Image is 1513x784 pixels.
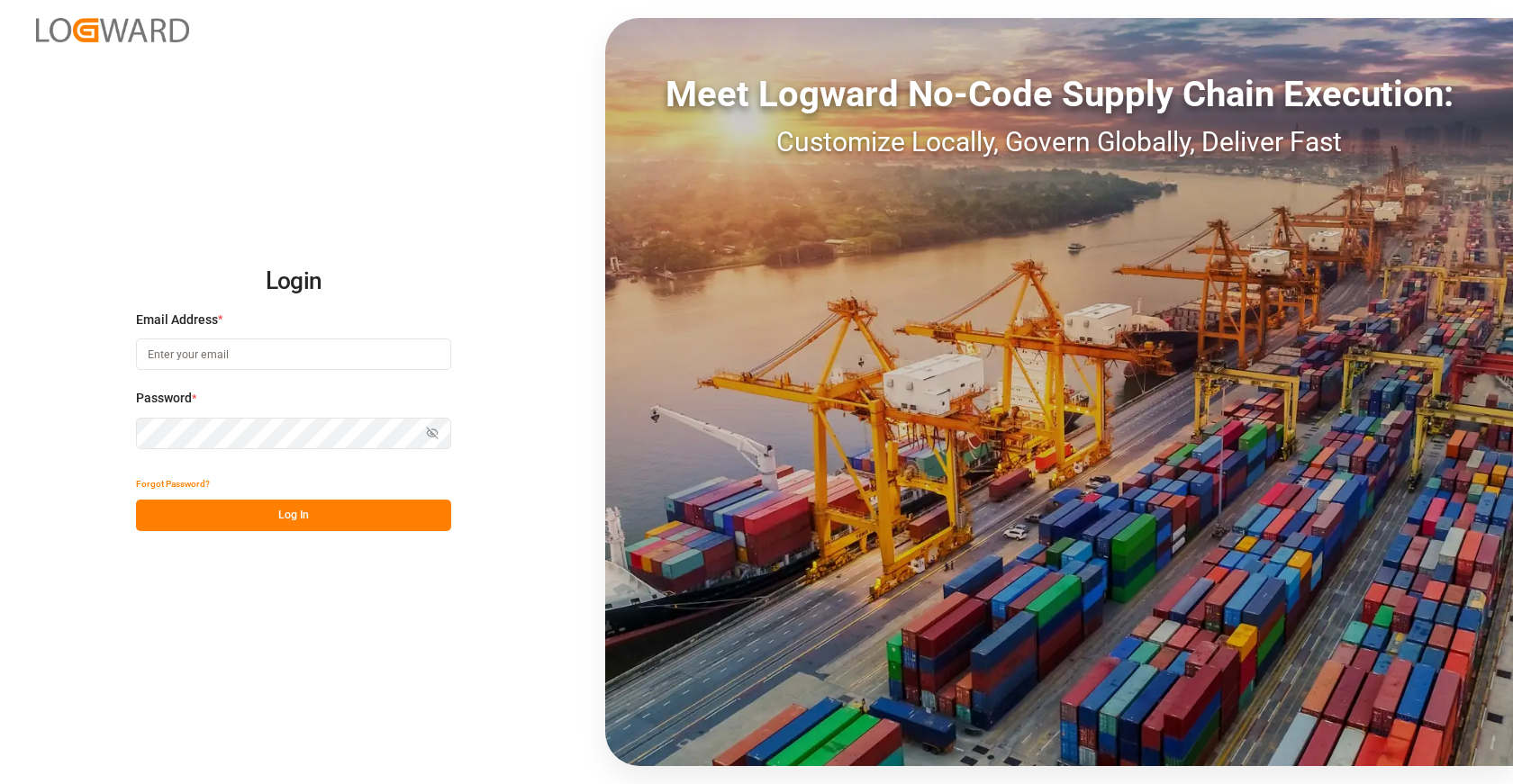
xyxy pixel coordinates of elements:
div: Meet Logward No-Code Supply Chain Execution: [605,68,1513,122]
span: Password [136,389,192,408]
h2: Login [136,253,451,311]
button: Log In [136,500,451,531]
input: Enter your email [136,338,451,370]
img: Logward_new_orange.png [36,18,189,42]
button: Forgot Password? [136,468,210,500]
span: Email Address [136,311,218,329]
div: Customize Locally, Govern Globally, Deliver Fast [605,122,1513,162]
